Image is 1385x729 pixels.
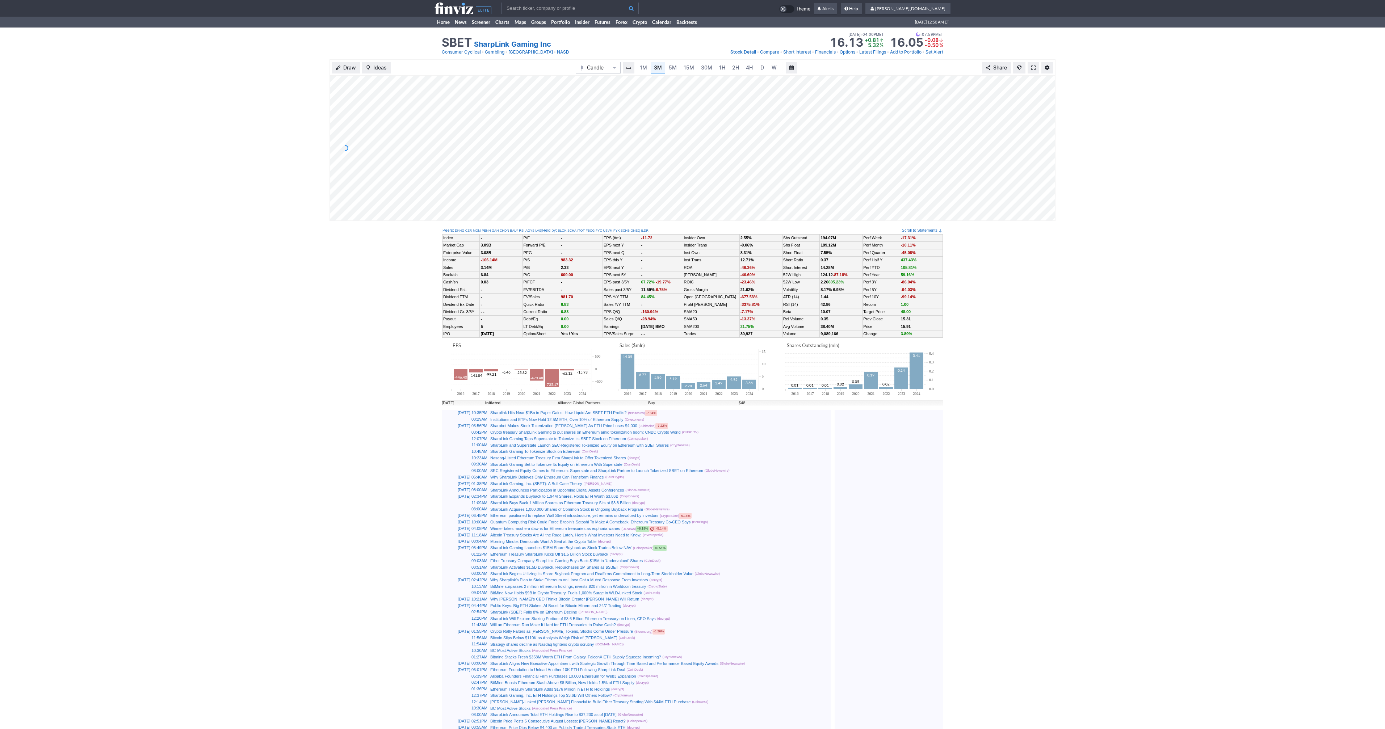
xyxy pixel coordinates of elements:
a: Short Ratio [783,258,803,262]
td: EPS next 5Y [603,271,640,278]
span: -45.08% [901,250,916,255]
a: Nasdaq-Listed Ethereum Treasury Firm SharpLink to Offer Tokenized Shares [490,456,626,460]
span: Stock Detail [730,49,756,55]
a: Groups [529,17,549,28]
td: Perf 3Y [863,279,900,286]
span: 5.32 [868,42,879,48]
span: -46.60% [740,273,755,277]
a: Backtests [674,17,700,28]
b: - [561,287,562,292]
a: SEC-Registered Equity Comes to Ethereum: Superstate and SharpLink Partner to Launch Tokenized SBE... [490,468,703,473]
a: SharpLink Announces Participation in Upcoming Digital Assets Conferences [490,488,624,492]
a: Ether Treasury Company SharpLink Gaming Buys Back $15M in 'Undervalued' Shares [490,559,643,563]
a: Ethereum Foundation to Unload Another 10K ETH Following SharpLink Deal [490,667,625,672]
div: | : [541,228,649,233]
a: SharpLink Aligns New Executive Appointment with Strategic Growth Through Time-Based and Performan... [490,661,718,666]
b: 3.09B [480,243,491,247]
a: 2H [729,62,742,73]
a: FYX [613,228,620,233]
button: Explore new features [1013,62,1025,73]
a: W [768,62,780,73]
a: 1H [716,62,729,73]
b: 3.14M [480,265,492,270]
td: P/S [522,257,560,264]
td: Volatility [782,286,819,293]
a: Options [840,49,855,56]
td: Shs Float [782,242,819,249]
span: -0.50 [925,42,939,48]
a: Why Sharplink's Plan to Stake Ethereum on Linea Got a Muted Response From Investors [490,578,648,582]
span: 1M [640,64,647,71]
a: SharpLink Gaming Set to Tokenize Its Equity on Ethereum With Superstate [490,462,622,467]
td: Insider Own [683,235,739,242]
a: 7.55% [820,250,832,255]
a: Calendar [650,17,674,28]
b: 8.31% [740,250,752,255]
a: FYC [596,228,602,233]
a: Futures [592,17,613,28]
h1: SBET [442,37,472,49]
b: 194.07M [820,236,836,240]
a: News [452,17,469,28]
span: Theme [796,5,810,13]
b: - [561,243,562,247]
b: 21.62% [740,287,754,292]
td: EV/EBITDA [522,286,560,293]
a: SharpLink (SBET) Falls 8% on Ethereum Decline [490,610,577,614]
a: Short Interest [783,265,807,270]
a: Held by [542,228,556,232]
span: -106.14M [480,258,497,262]
a: SharpLink Gaming Launches $15M Share Buyback as Stock Trades Below NAV [490,545,631,550]
a: SharpLink Begins Utilizing its Share Buyback Program and Reaffirms Commitment to Long-Term Stockh... [490,572,693,576]
td: Book/sh [442,271,480,278]
a: PENN [482,228,491,233]
button: Range [786,62,797,73]
b: - [641,243,642,247]
span: • [887,49,889,56]
a: LVS [535,228,541,233]
td: Dividend TTM [442,294,480,301]
td: Sales [442,264,480,271]
a: D [756,62,768,73]
small: 11.59% [641,287,667,292]
td: Income [442,257,480,264]
a: Why [PERSON_NAME]'s CEO Thinks Bitcoin Creator [PERSON_NAME] Will Return [490,597,639,601]
a: 4H [743,62,756,73]
b: 14.28M [820,265,834,270]
span: [PERSON_NAME][DOMAIN_NAME] [875,6,945,11]
span: 48.00 [901,309,911,314]
a: BALY [510,228,518,233]
a: Sharpbet Makes Stock Tokenization [PERSON_NAME] As ETH Price Loses $4,000 [490,424,637,428]
span: -677.53% [740,295,757,299]
a: Peers [442,228,453,232]
a: [PERSON_NAME][DOMAIN_NAME] [865,3,950,14]
span: % [880,42,884,48]
a: Strategy shares decline as Nasdaq tightens crypto scrutiny [490,642,594,646]
b: - [561,280,562,284]
span: 5M [669,64,677,71]
td: Perf Week [863,235,900,242]
a: Consumer Cyclical [442,49,481,56]
span: Draw [343,64,356,71]
button: Share [982,62,1011,73]
a: 5M [666,62,680,73]
a: [GEOGRAPHIC_DATA] [508,49,553,56]
td: EPS next Y [603,264,640,271]
span: -10.11% [901,243,916,247]
a: Maps [512,17,529,28]
a: Sharplink Hits Near $1Bn in Paper Gains: How Liquid Are SBET ETH Profits? [490,410,626,415]
img: nic2x2.gif [442,406,690,410]
td: EPS past 3/5Y [603,279,640,286]
span: Candle [587,64,609,71]
a: AGYS [525,228,534,233]
a: Why SharpLink Believes Only Ethereum Can Transform Finance [490,475,604,479]
a: SharpLink Acquires 1,000,000 Shares of Common Stock in Ongoing Buyback Program [490,507,643,511]
td: Market Cap [442,242,480,249]
a: Earnings [604,324,619,329]
span: M [784,64,788,71]
b: 189.12M [820,243,836,247]
span: Share [993,64,1007,71]
button: Chart Settings [1041,62,1053,73]
a: Morning Minute: Democrats Want A Seat at the Crypto Table [490,539,596,544]
a: Charts [493,17,512,28]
